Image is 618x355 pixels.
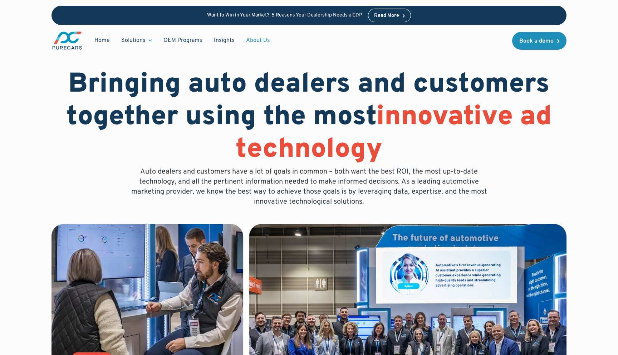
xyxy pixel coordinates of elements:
span: innovative ad technology [236,100,552,167]
a: Book a demo [512,32,566,50]
div: Read More [374,13,399,18]
a: Read More [368,9,411,22]
a: About Us [240,34,276,47]
a: main [51,31,83,50]
div: Book a demo [519,38,554,44]
a: Home [89,34,116,47]
h1: Bringing auto dealers and customers together using the most [51,69,566,167]
a: Insights [208,34,240,47]
a: OEM Programs [158,34,208,47]
div: Solutions [116,34,158,47]
p: Want to Win in Your Market? 5 Reasons Your Dealership Needs a CDP [207,13,362,19]
div: Solutions [121,37,146,44]
p: Auto dealers and customers have a lot of goals in common – both want the best ROI, the most up-to... [126,167,492,207]
img: purecars logo [51,31,83,50]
